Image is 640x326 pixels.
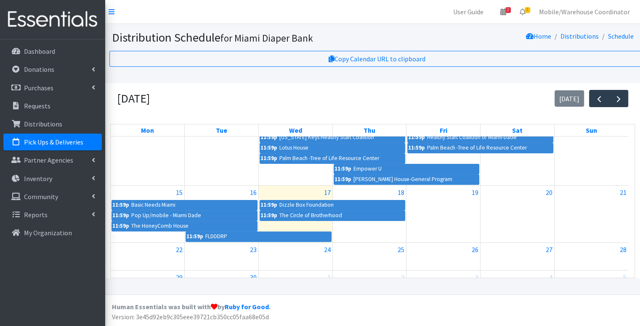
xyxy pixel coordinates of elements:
p: My Organization [24,229,72,237]
a: User Guide [446,3,490,20]
div: Palm Beach -Tree of Life Resource Center [279,154,380,163]
a: 11:59pThe HoneyComb House [112,221,258,231]
a: Reports [3,206,102,223]
span: 2 [525,7,530,13]
div: [PERSON_NAME] House-General Program [353,175,453,184]
div: 11:59p [408,133,425,142]
a: September 30, 2025 [248,271,258,284]
div: 11:59p [260,200,278,210]
div: 11:59p [260,133,278,142]
td: September 15, 2025 [111,186,185,243]
a: September 25, 2025 [396,243,406,256]
div: Lotus House [279,143,309,152]
p: Reports [24,210,48,219]
a: 11:59pDizzle Box Foundation [260,200,405,210]
div: FLDDDRP [205,232,228,241]
a: October 1, 2025 [326,271,332,284]
a: Saturday [510,124,524,136]
a: September 15, 2025 [174,186,184,199]
a: September 27, 2025 [544,243,554,256]
a: Monday [139,124,156,136]
small: for Miami Diaper Bank [220,32,313,44]
a: 2 [513,3,532,20]
td: September 26, 2025 [406,243,481,271]
td: September 24, 2025 [258,243,332,271]
a: 11:59p[US_STATE] Keys Healthy Start Coalition [260,132,405,142]
td: October 3, 2025 [406,271,481,298]
img: HumanEssentials [3,5,102,34]
a: Schedule [608,32,633,40]
td: September 21, 2025 [554,186,628,243]
p: Requests [24,102,50,110]
a: 11:59pPalm Beach -Tree of Life Resource Center [407,143,553,153]
td: October 4, 2025 [481,271,555,298]
a: Pick Ups & Deliveries [3,134,102,150]
p: Pick Ups & Deliveries [24,138,83,146]
a: September 17, 2025 [322,186,332,199]
td: September 28, 2025 [554,243,628,271]
a: Friday [438,124,449,136]
a: Tuesday [214,124,229,136]
span: Version: 3e45d92eb9c305eee39721cb350cc05faa68e05d [112,313,269,321]
div: Empower U [353,164,382,174]
td: October 2, 2025 [332,271,406,298]
h1: Distribution Schedule [112,30,414,45]
div: 11:59p [260,154,278,163]
a: September 20, 2025 [544,186,554,199]
td: September 18, 2025 [332,186,406,243]
a: Dashboard [3,43,102,60]
a: September 24, 2025 [322,243,332,256]
a: 2 [494,3,513,20]
p: Partner Agencies [24,156,73,164]
a: September 28, 2025 [618,243,628,256]
td: September 23, 2025 [185,243,259,271]
a: 11:59pThe Circle of Brotherhood [260,210,405,221]
div: Palm Beach -Tree of Life Resource Center [427,143,527,152]
div: 11:59p [186,232,204,241]
a: October 3, 2025 [473,271,480,284]
td: September 22, 2025 [111,243,185,271]
td: September 19, 2025 [406,186,481,243]
a: Inventory [3,170,102,187]
div: [US_STATE] Keys Healthy Start Coalition [279,133,374,142]
a: 11:59pFLDDDRP [186,231,331,242]
a: 11:59pPop Up/mobile - Miami Dade [112,210,258,221]
a: Sunday [584,124,599,136]
strong: Human Essentials was built with by . [112,302,271,311]
button: Next month [608,90,628,107]
a: October 4, 2025 [547,271,554,284]
a: Purchases [3,79,102,96]
td: September 25, 2025 [332,243,406,271]
a: September 18, 2025 [396,186,406,199]
div: 11:59p [334,175,352,184]
p: Donations [24,65,54,74]
p: Distributions [24,120,62,128]
td: September 30, 2025 [185,271,259,298]
a: 11:59pEmpower U [334,164,479,174]
td: September 17, 2025 [258,186,332,243]
a: 11:59pBasic Needs Miami [112,200,258,210]
a: 11:59pLotus House [260,143,405,153]
div: 11:59p [112,200,130,210]
button: [DATE] [555,90,584,107]
div: The HoneyComb House [131,221,189,231]
a: October 2, 2025 [399,271,406,284]
div: 11:59p [408,143,425,152]
div: Basic Needs Miami [131,200,176,210]
a: Community [3,188,102,205]
td: September 16, 2025 [185,186,259,243]
td: October 1, 2025 [258,271,332,298]
div: 11:59p [260,143,278,152]
a: Thursday [362,124,377,136]
td: October 5, 2025 [554,271,628,298]
a: September 29, 2025 [174,271,184,284]
a: September 21, 2025 [618,186,628,199]
a: 11:59p[PERSON_NAME] House-General Program [334,174,479,184]
h2: [DATE] [117,92,150,106]
a: September 26, 2025 [470,243,480,256]
a: Distributions [560,32,598,40]
span: 2 [505,7,511,13]
p: Inventory [24,174,52,183]
div: Dizzle Box Foundation [279,200,334,210]
p: Dashboard [24,47,55,55]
